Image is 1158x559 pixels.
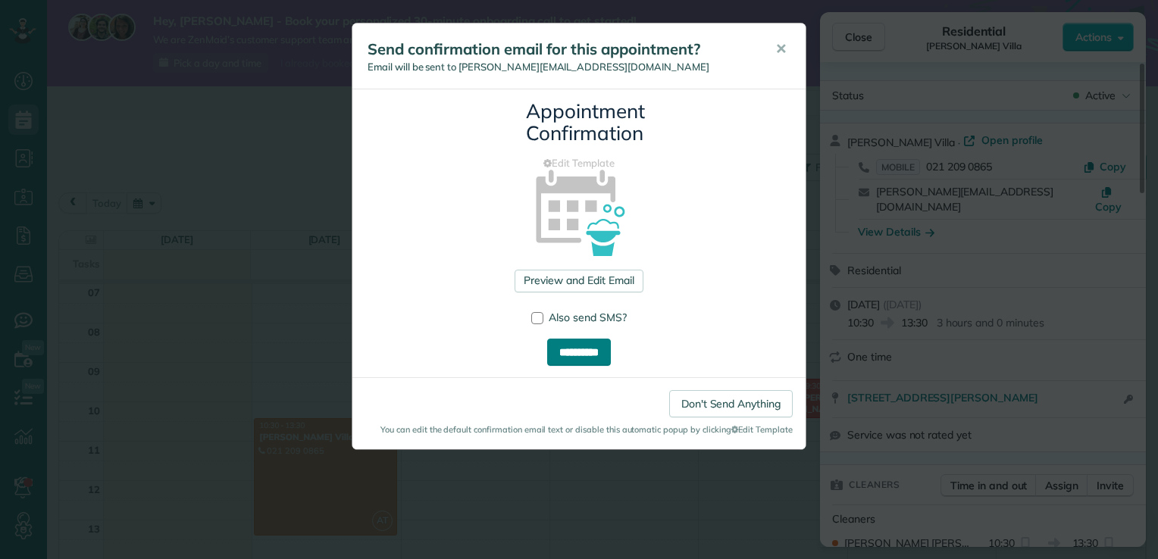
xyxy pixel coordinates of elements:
[775,40,787,58] span: ✕
[549,311,627,324] span: Also send SMS?
[512,143,647,279] img: appointment_confirmation_icon-141e34405f88b12ade42628e8c248340957700ab75a12ae832a8710e9b578dc5.png
[365,423,793,436] small: You can edit the default confirmation email text or disable this automatic popup by clicking Edit...
[364,156,794,170] a: Edit Template
[368,39,754,60] h5: Send confirmation email for this appointment?
[368,61,709,73] span: Email will be sent to [PERSON_NAME][EMAIL_ADDRESS][DOMAIN_NAME]
[526,101,632,144] h3: Appointment Confirmation
[669,390,793,417] a: Don't Send Anything
[515,270,643,292] a: Preview and Edit Email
